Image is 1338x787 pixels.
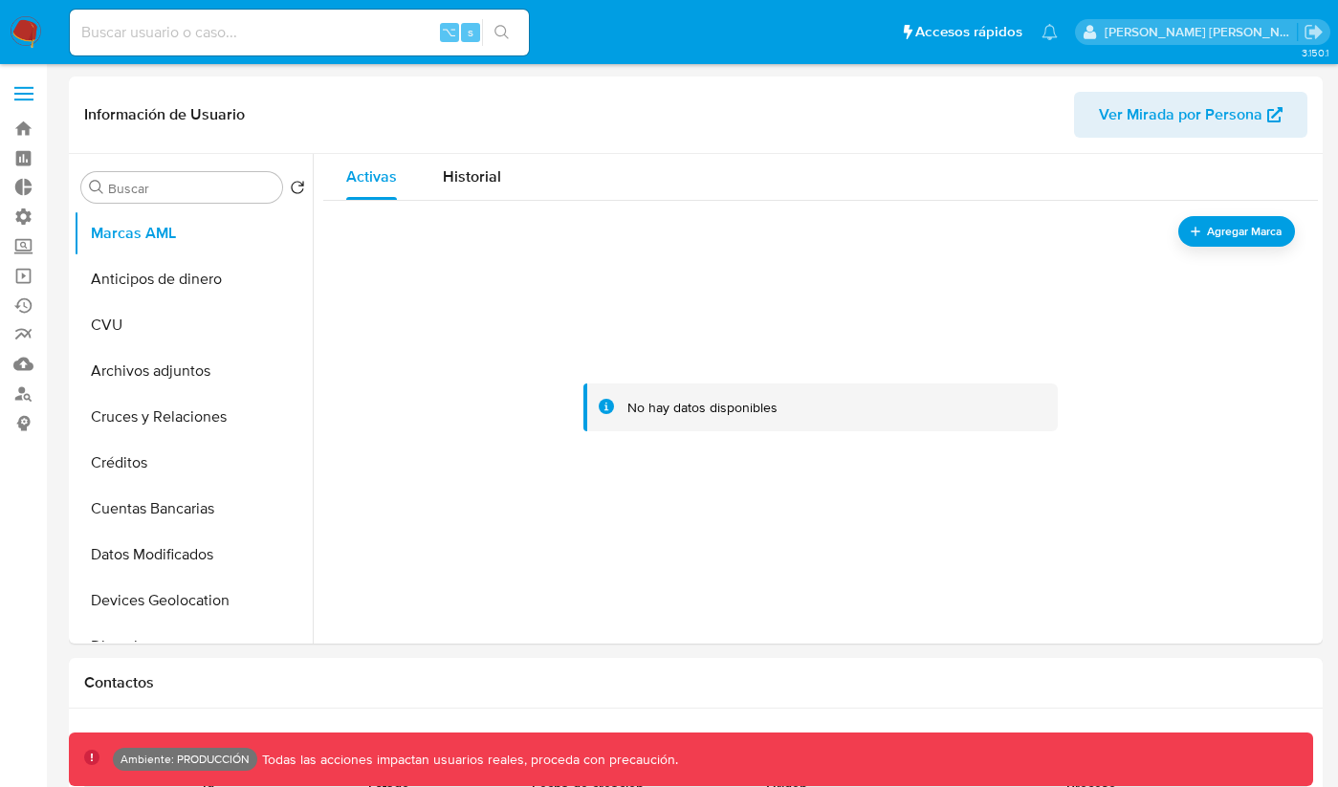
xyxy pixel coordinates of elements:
button: Cuentas Bancarias [74,486,313,532]
p: mauro.ibarra@mercadolibre.com [1105,23,1298,41]
a: Notificaciones [1042,24,1058,40]
button: Datos Modificados [74,532,313,578]
input: Buscar usuario o caso... [70,20,529,45]
button: Anticipos de dinero [74,256,313,302]
button: Direcciones [74,623,313,669]
button: Cruces y Relaciones [74,394,313,440]
a: Salir [1304,22,1324,42]
button: Devices Geolocation [74,578,313,623]
button: search-icon [482,19,521,46]
h1: Contactos [84,673,1307,692]
input: Buscar [108,180,274,197]
span: s [468,23,473,41]
button: Ver Mirada por Persona [1074,92,1307,138]
span: Ver Mirada por Persona [1099,92,1262,138]
button: Créditos [74,440,313,486]
span: Accesos rápidos [915,22,1022,42]
button: Volver al orden por defecto [290,180,305,201]
span: ⌥ [442,23,456,41]
p: Ambiente: PRODUCCIÓN [121,755,250,763]
button: Buscar [89,180,104,195]
p: Todas las acciones impactan usuarios reales, proceda con precaución. [257,751,678,769]
h1: Información de Usuario [84,105,245,124]
button: Archivos adjuntos [74,348,313,394]
button: CVU [74,302,313,348]
button: Marcas AML [74,210,313,256]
